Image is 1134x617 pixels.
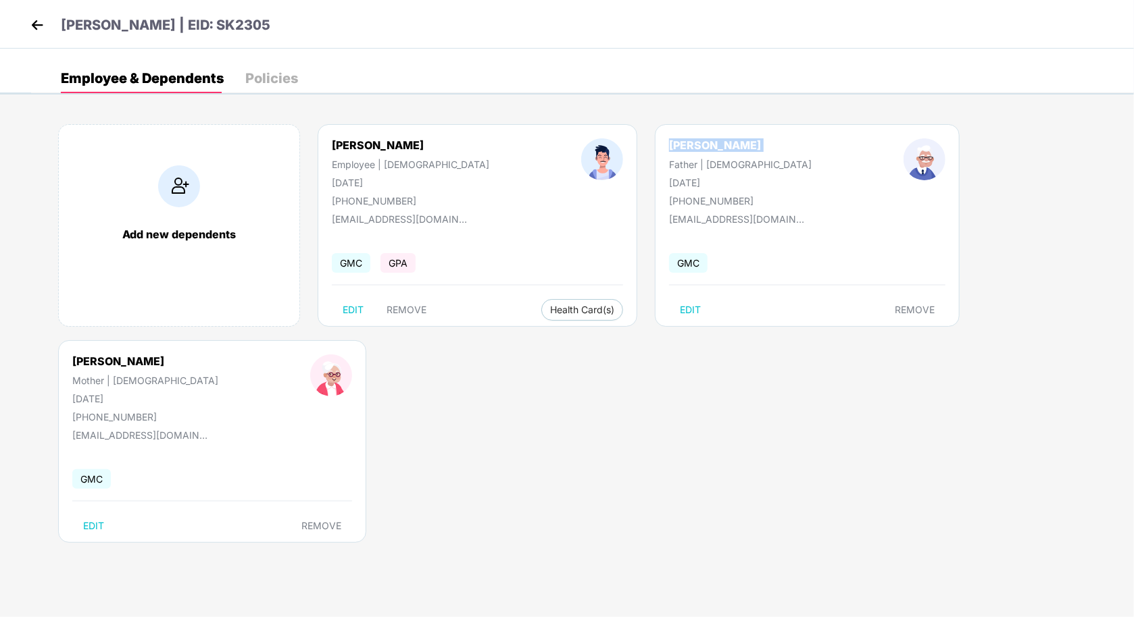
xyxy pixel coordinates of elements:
div: [PERSON_NAME] [332,138,489,152]
div: Father | [DEMOGRAPHIC_DATA] [669,159,812,170]
p: [PERSON_NAME] | EID: SK2305 [61,15,270,36]
span: GMC [669,253,708,273]
button: EDIT [332,299,374,321]
span: GPA [380,253,416,273]
span: GMC [72,469,111,489]
div: [PHONE_NUMBER] [669,195,812,207]
div: [PHONE_NUMBER] [332,195,489,207]
div: Add new dependents [72,227,286,241]
div: [DATE] [332,177,489,188]
span: REMOVE [301,520,341,531]
div: Employee & Dependents [61,72,224,85]
span: Health Card(s) [550,306,614,313]
button: REMOVE [376,299,437,321]
span: EDIT [83,520,104,531]
div: [PHONE_NUMBER] [72,411,218,423]
img: profileImage [310,354,352,396]
button: REMOVE [291,515,352,537]
div: Policies [245,72,298,85]
div: [DATE] [72,393,218,404]
div: [PERSON_NAME] [669,138,812,152]
span: EDIT [680,304,701,315]
div: [EMAIL_ADDRESS][DOMAIN_NAME] [332,213,467,225]
button: EDIT [669,299,712,321]
div: [DATE] [669,177,812,188]
span: EDIT [343,304,364,315]
img: profileImage [904,138,945,180]
div: Mother | [DEMOGRAPHIC_DATA] [72,375,218,386]
button: REMOVE [884,299,945,321]
img: addIcon [158,165,200,207]
div: [EMAIL_ADDRESS][DOMAIN_NAME] [669,213,804,225]
div: Employee | [DEMOGRAPHIC_DATA] [332,159,489,170]
span: REMOVE [387,304,426,315]
button: EDIT [72,515,115,537]
div: [PERSON_NAME] [72,354,218,368]
button: Health Card(s) [541,299,623,321]
span: GMC [332,253,370,273]
img: profileImage [581,138,623,180]
img: back [27,15,47,35]
div: [EMAIL_ADDRESS][DOMAIN_NAME] [72,429,207,441]
span: REMOVE [895,304,935,315]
